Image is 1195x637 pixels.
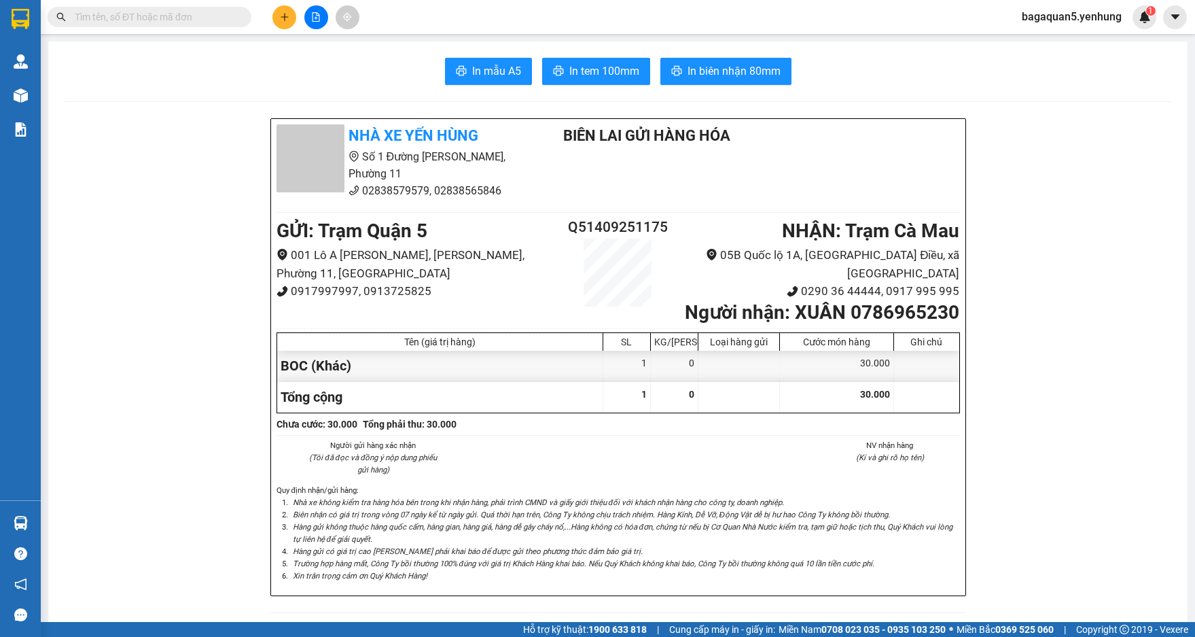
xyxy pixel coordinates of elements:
[311,12,321,22] span: file-add
[675,282,959,300] li: 0290 36 44444, 0917 995 995
[363,419,457,430] b: Tổng phải thu: 30.000
[657,622,659,637] span: |
[897,337,956,347] div: Ghi chú
[472,63,521,80] span: In mẫu A5
[563,127,730,144] b: BIÊN LAI GỬI HÀNG HÓA
[277,246,561,282] li: 001 Lô A [PERSON_NAME], [PERSON_NAME], Phường 11, [GEOGRAPHIC_DATA]
[588,624,647,635] strong: 1900 633 818
[1169,11,1181,23] span: caret-down
[14,88,28,103] img: warehouse-icon
[641,389,647,400] span: 1
[995,624,1054,635] strong: 0369 525 060
[675,246,959,282] li: 05B Quốc lộ 1A, [GEOGRAPHIC_DATA] Điều, xã [GEOGRAPHIC_DATA]
[277,249,288,260] span: environment
[820,439,960,451] li: NV nhận hàng
[1163,5,1187,29] button: caret-down
[349,151,359,162] span: environment
[702,337,776,347] div: Loại hàng gửi
[706,249,717,260] span: environment
[689,389,694,400] span: 0
[293,547,643,556] i: Hàng gửi có giá trị cao [PERSON_NAME] phải khai báo để được gửi theo phương thức đảm bảo giá trị.
[293,559,874,568] i: Trường hợp hàng mất, Công Ty bồi thường 100% đúng với giá trị Khách Hàng khai báo. Nếu Quý Khách ...
[14,516,28,530] img: warehouse-icon
[293,571,427,581] i: Xin trân trọng cảm ơn Quý Khách Hàng!
[336,5,359,29] button: aim
[56,12,66,22] span: search
[1011,8,1132,25] span: bagaquan5.yenhung
[14,54,28,69] img: warehouse-icon
[281,389,342,405] span: Tổng cộng
[304,439,444,451] li: Người gửi hàng xác nhận
[349,185,359,196] span: phone
[523,622,647,637] span: Hỗ trợ kỹ thuật:
[542,58,650,85] button: printerIn tem 100mm
[651,351,698,381] div: 0
[1064,622,1066,637] span: |
[957,622,1054,637] span: Miền Bắc
[856,453,924,462] i: (Kí và ghi rõ họ tên)
[860,389,890,400] span: 30.000
[569,63,639,80] span: In tem 100mm
[277,220,427,242] b: GỬI : Trạm Quận 5
[293,522,952,544] i: Hàng gửi không thuộc hàng quốc cấm, hàng gian, hàng giả, hàng dễ gây cháy nổ,...Hàng không có hóa...
[660,58,791,85] button: printerIn biên nhận 80mm
[12,9,29,29] img: logo-vxr
[787,286,798,297] span: phone
[779,622,946,637] span: Miền Nam
[603,351,651,381] div: 1
[445,58,532,85] button: printerIn mẫu A5
[14,547,27,560] span: question-circle
[821,624,946,635] strong: 0708 023 035 - 0935 103 250
[277,351,603,381] div: BOC (Khác)
[685,301,959,324] b: Người nhận : XUÂN 0786965230
[456,65,467,78] span: printer
[688,63,781,80] span: In biên nhận 80mm
[671,65,682,78] span: printer
[277,282,561,300] li: 0917997997, 0913725825
[782,220,959,242] b: NHẬN : Trạm Cà Mau
[293,498,784,507] i: Nhà xe không kiểm tra hàng hóa bên trong khi nhận hàng, phải trình CMND và giấy giới thiệu đối vớ...
[1148,6,1153,16] span: 1
[293,510,890,519] i: Biên nhận có giá trị trong vòng 07 ngày kể từ ngày gửi. Quá thời hạn trên, Công Ty không chịu trá...
[14,608,27,621] span: message
[272,5,296,29] button: plus
[780,351,894,381] div: 30.000
[277,182,529,199] li: 02838579579, 02838565846
[277,484,960,583] div: Quy định nhận/gửi hàng :
[553,65,564,78] span: printer
[280,12,289,22] span: plus
[949,627,953,632] span: ⚪️
[277,286,288,297] span: phone
[783,337,890,347] div: Cước món hàng
[14,122,28,137] img: solution-icon
[1139,11,1151,23] img: icon-new-feature
[1120,625,1129,634] span: copyright
[607,337,647,347] div: SL
[277,419,357,430] b: Chưa cước : 30.000
[349,127,478,144] b: Nhà xe Yến Hùng
[654,337,694,347] div: KG/[PERSON_NAME]
[75,10,235,24] input: Tìm tên, số ĐT hoặc mã đơn
[281,337,599,347] div: Tên (giá trị hàng)
[304,5,328,29] button: file-add
[1146,6,1156,16] sup: 1
[561,216,675,239] h2: Q51409251175
[669,622,775,637] span: Cung cấp máy in - giấy in:
[342,12,352,22] span: aim
[277,148,529,182] li: Số 1 Đường [PERSON_NAME], Phường 11
[14,578,27,591] span: notification
[309,453,437,475] i: (Tôi đã đọc và đồng ý nộp dung phiếu gửi hàng)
